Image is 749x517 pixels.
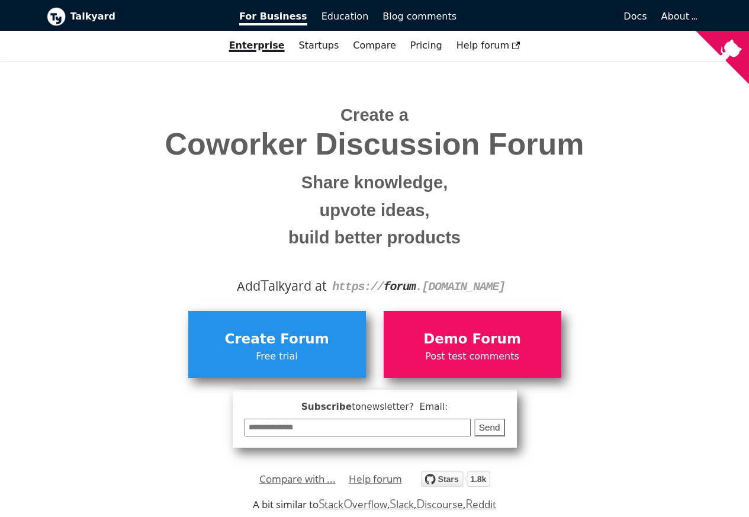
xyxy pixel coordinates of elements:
b: Talkyard [70,9,223,24]
span: Help forum [457,40,520,51]
a: Talkyard logoTalkyard [47,7,223,26]
a: Create ForumFree trial [188,311,366,377]
span: to newsletter ? Email: [352,402,448,412]
span: Coworker Discussion Forum [56,127,694,161]
a: For Business [232,7,314,27]
span: For Business [239,11,307,25]
a: Star debiki/talkyard on GitHub [421,473,490,490]
a: Pricing [403,36,449,56]
a: Education [314,7,376,27]
a: Reddit [465,497,496,511]
span: S [319,495,325,512]
span: Create Forum [194,328,360,351]
a: Blog comments [375,7,464,27]
span: S [390,495,396,512]
a: Demo ForumPost test comments [384,311,561,377]
span: Post test comments [390,349,555,364]
a: Compare [353,40,396,51]
strong: forum [384,280,416,294]
a: Docs [464,7,654,27]
img: Talkyard logo [47,7,66,26]
a: About [661,11,696,22]
span: O [343,495,353,512]
span: R [465,495,473,512]
small: build better products [56,224,694,252]
img: talkyard.svg [421,471,490,487]
span: Blog comments [382,11,457,22]
code: https:// . [DOMAIN_NAME] [332,280,505,294]
a: Slack [390,497,413,511]
button: Send [474,419,505,437]
small: upvote ideas, [56,197,694,224]
span: D [416,495,425,512]
a: Help forum [349,470,402,488]
a: StackOverflow [319,497,388,511]
a: Startups [292,36,346,56]
span: Demo Forum [390,328,555,351]
div: Add alkyard at [56,276,694,296]
small: Share knowledge, [56,169,694,197]
span: Subscribe [245,400,505,415]
a: Help forum [449,36,528,56]
span: T [261,274,269,296]
a: Discourse [416,497,463,511]
span: Education [322,11,369,22]
a: Enterprise [222,36,292,56]
span: Docs [623,11,647,22]
span: Free trial [194,349,360,364]
span: Create a [340,105,409,124]
a: Compare with ... [259,470,336,488]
